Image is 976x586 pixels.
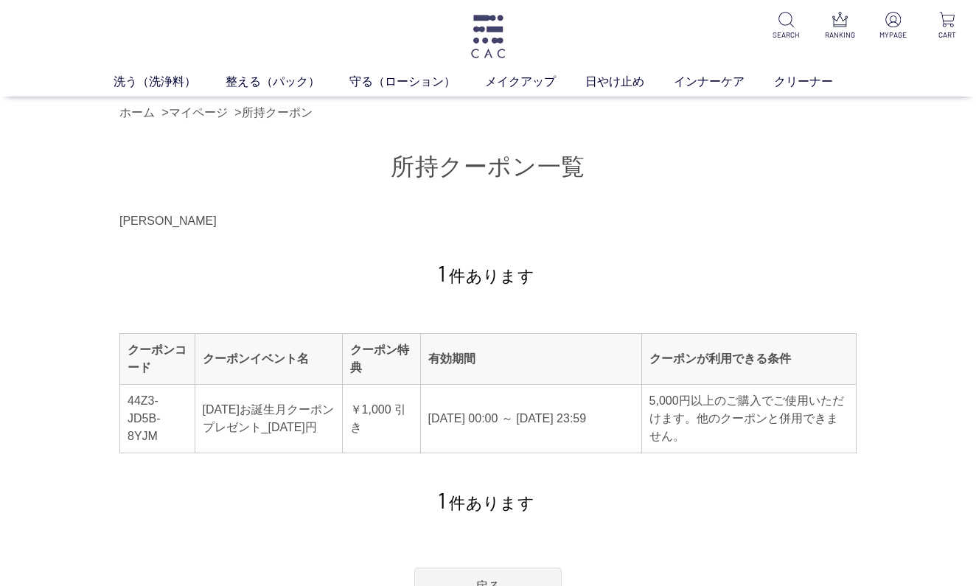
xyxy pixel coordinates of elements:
[876,12,911,41] a: MYPAGE
[420,333,641,384] th: 有効期間
[120,333,195,384] th: クーポンコード
[119,106,155,119] a: ホーム
[469,15,507,58] img: logo
[195,333,342,384] th: クーポンイベント名
[119,151,857,183] h1: 所持クーポン一覧
[585,73,674,91] a: 日やけ止め
[119,212,857,230] div: [PERSON_NAME]
[438,259,446,286] span: 1
[641,333,856,384] th: クーポンが利用できる条件
[876,29,911,41] p: MYPAGE
[161,104,231,122] li: >
[438,486,446,513] span: 1
[226,73,349,91] a: 整える（パック）
[485,73,585,91] a: メイクアップ
[769,12,804,41] a: SEARCH
[203,403,334,433] span: [DATE]お誕生月クーポンプレゼント_[DATE]円
[342,333,420,384] th: クーポン特典
[930,29,964,41] p: CART
[349,73,485,91] a: 守る（ローション）
[350,403,406,433] span: ￥1,000 引き
[823,12,857,41] a: RANKING
[438,267,534,285] span: 件あります
[114,73,226,91] a: 洗う（洗浄料）
[930,12,964,41] a: CART
[674,73,774,91] a: インナーケア
[169,106,228,119] a: マイページ
[242,106,313,119] a: 所持クーポン
[769,29,804,41] p: SEARCH
[649,394,844,442] span: 5,000円以上のご購入でご使用いただけます。他のクーポンと併用できません。
[128,394,160,442] span: 44Z3-JD5B-8YJM
[774,73,862,91] a: クリーナー
[823,29,857,41] p: RANKING
[428,412,587,425] span: [DATE] 00:00 ～ [DATE] 23:59
[438,494,534,512] span: 件あります
[234,104,316,122] li: >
